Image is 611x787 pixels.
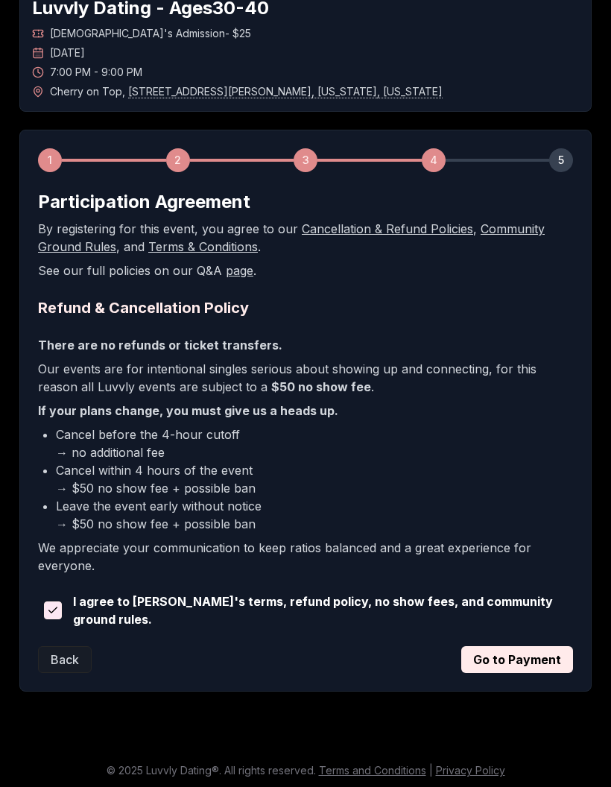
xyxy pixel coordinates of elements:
div: 1 [38,148,62,172]
li: Cancel within 4 hours of the event → $50 no show fee + possible ban [56,461,573,497]
div: 5 [549,148,573,172]
div: 2 [166,148,190,172]
p: By registering for this event, you agree to our , , and . [38,220,573,256]
a: Terms & Conditions [148,239,258,254]
div: 3 [294,148,317,172]
b: $50 no show fee [271,379,371,394]
span: Cherry on Top , [50,84,443,99]
h2: Participation Agreement [38,190,573,214]
a: Terms and Conditions [319,764,426,777]
li: Leave the event early without notice → $50 no show fee + possible ban [56,497,573,533]
span: I agree to [PERSON_NAME]'s terms, refund policy, no show fees, and community ground rules. [73,592,573,628]
span: [DEMOGRAPHIC_DATA]'s Admission - $25 [50,26,251,41]
button: Back [38,646,92,673]
a: page [226,263,253,278]
h2: Refund & Cancellation Policy [38,297,573,318]
li: Cancel before the 4-hour cutoff → no additional fee [56,426,573,461]
a: Privacy Policy [436,764,505,777]
p: There are no refunds or ticket transfers. [38,336,573,354]
p: Our events are for intentional singles serious about showing up and connecting, for this reason a... [38,360,573,396]
span: 7:00 PM - 9:00 PM [50,65,142,80]
span: [DATE] [50,45,85,60]
p: See our full policies on our Q&A . [38,262,573,279]
a: Cancellation & Refund Policies [302,221,473,236]
p: If your plans change, you must give us a heads up. [38,402,573,420]
div: 4 [422,148,446,172]
span: | [429,764,433,777]
button: Go to Payment [461,646,573,673]
p: We appreciate your communication to keep ratios balanced and a great experience for everyone. [38,539,573,575]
